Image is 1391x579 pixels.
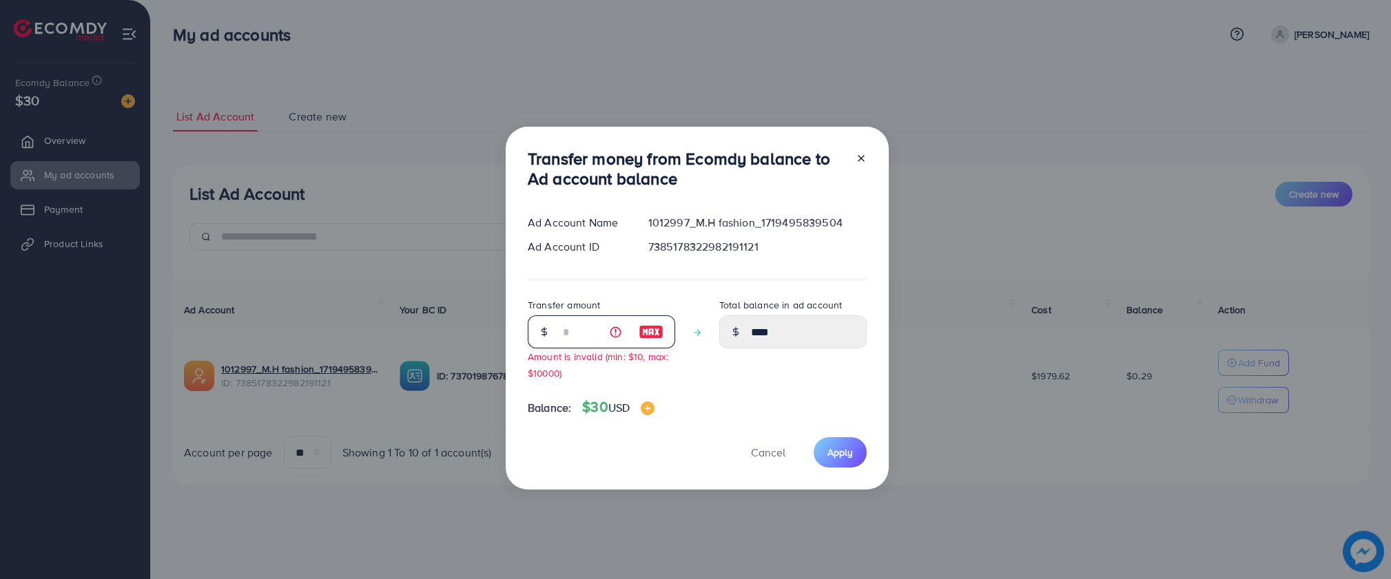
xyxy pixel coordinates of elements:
span: Cancel [751,445,785,460]
span: Apply [827,445,853,459]
label: Transfer amount [528,298,600,312]
button: Apply [814,437,867,467]
div: Ad Account ID [517,239,637,255]
img: image [641,401,655,415]
div: 7385178322982191121 [637,239,878,255]
div: 1012997_M.H fashion_1719495839504 [637,215,878,231]
small: Amount is invalid (min: $10, max: $10000) [528,350,668,379]
h4: $30 [582,399,655,416]
div: Ad Account Name [517,215,637,231]
span: Balance: [528,400,571,416]
span: USD [608,400,630,415]
button: Cancel [734,437,803,467]
img: image [639,324,663,340]
label: Total balance in ad account [719,298,842,312]
h3: Transfer money from Ecomdy balance to Ad account balance [528,149,845,189]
